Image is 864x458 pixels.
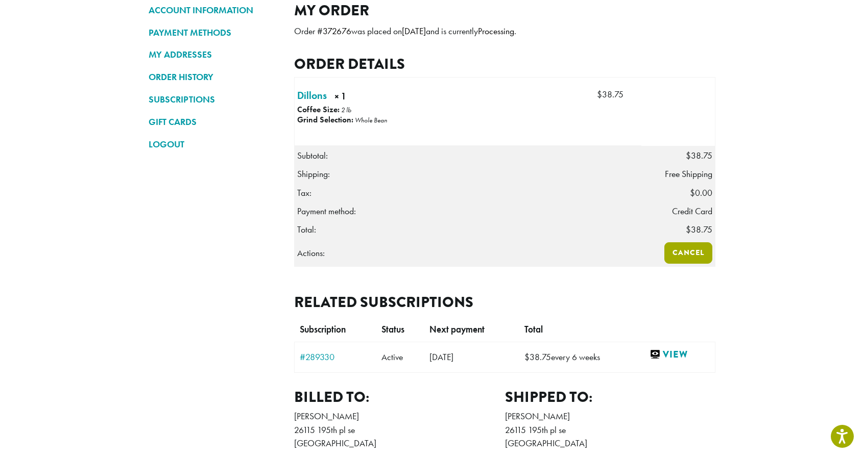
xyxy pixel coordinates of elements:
[294,55,715,73] h2: Order details
[664,242,712,264] a: Cancel order 372676
[297,104,340,115] strong: Coffee Size:
[323,26,351,37] mark: 372676
[295,146,642,165] th: Subtotal:
[686,224,712,235] span: 38.75
[641,202,715,220] td: Credit Card
[295,239,642,266] th: Actions:
[641,165,715,183] td: Free Shipping
[381,324,404,335] span: Status
[294,293,715,311] h2: Related subscriptions
[295,202,642,220] th: Payment method:
[294,410,505,450] address: [PERSON_NAME] 26115 195th pl se [GEOGRAPHIC_DATA]
[334,90,376,106] strong: × 1
[294,23,715,40] p: Order # was placed on and is currently .
[149,136,279,153] a: LOGOUT
[686,224,691,235] span: $
[149,46,279,63] a: MY ADDRESSES
[519,342,644,372] td: every 6 weeks
[686,150,691,161] span: $
[300,352,371,362] a: View subscription number 289330
[297,114,353,125] strong: Grind Selection:
[294,2,715,19] h2: My Order
[295,165,642,183] th: Shipping:
[149,2,279,19] a: ACCOUNT INFORMATION
[295,220,642,239] th: Total:
[300,324,346,335] span: Subscription
[597,89,623,100] bdi: 38.75
[149,24,279,41] a: PAYMENT METHODS
[402,26,426,37] mark: [DATE]
[429,324,485,335] span: Next payment
[686,150,712,161] span: 38.75
[424,342,519,372] td: [DATE]
[524,324,543,335] span: Total
[690,187,695,198] span: $
[524,351,551,363] span: 38.75
[376,342,425,372] td: Active
[597,89,602,100] span: $
[297,88,327,103] a: Dillons
[650,348,710,361] a: View
[478,26,514,37] mark: Processing
[690,187,712,198] span: 0.00
[524,351,530,363] span: $
[505,410,716,450] address: [PERSON_NAME] 26115 195th pl se [GEOGRAPHIC_DATA]
[505,388,716,406] h2: Shipped to:
[149,91,279,108] a: SUBSCRIPTIONS
[149,113,279,131] a: GIFT CARDS
[149,68,279,86] a: ORDER HISTORY
[341,106,351,114] p: 2 lb
[355,116,387,124] p: Whole Bean
[294,388,505,406] h2: Billed to:
[295,184,642,202] th: Tax:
